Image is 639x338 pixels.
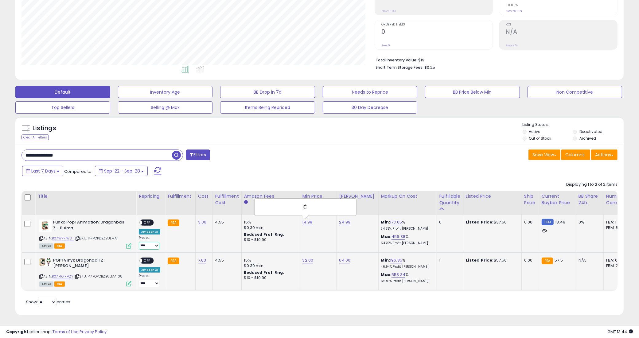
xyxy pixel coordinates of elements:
[244,232,284,237] b: Reduced Prof. Rng.
[381,279,432,283] p: 65.97% Profit [PERSON_NAME]
[339,257,351,263] a: 64.00
[381,258,432,269] div: %
[466,257,494,263] b: Listed Price:
[565,152,585,158] span: Columns
[52,236,74,241] a: B07W7F1WST
[168,220,179,226] small: FBA
[579,136,596,141] label: Archived
[52,274,73,279] a: B07HK7RPQY
[168,193,193,200] div: Fulfillment
[39,220,131,248] div: ASIN:
[142,258,152,263] span: OFF
[528,86,622,98] button: Non Competitive
[439,258,458,263] div: 1
[579,129,602,134] label: Deactivated
[381,44,390,47] small: Prev: 0
[376,56,613,63] li: $19
[561,150,590,160] button: Columns
[38,193,134,200] div: Title
[524,193,536,206] div: Ship Price
[244,200,248,205] small: Amazon Fees.
[139,267,160,273] div: Amazon AI
[39,258,131,286] div: ASIN:
[39,220,52,232] img: 41z5ewfB7VL._SL40_.jpg
[542,193,573,206] div: Current Buybox Price
[142,220,152,225] span: OFF
[506,44,518,47] small: Prev: N/A
[376,65,423,70] b: Short Term Storage Fees:
[244,270,284,275] b: Reduced Prof. Rng.
[606,258,626,263] div: FBA: 0
[139,193,162,200] div: Repricing
[53,220,128,232] b: Funko Pop! Animation: Dragonball Z - Bulma
[381,272,432,283] div: %
[555,219,565,225] span: 18.49
[466,193,519,200] div: Listed Price
[244,237,295,243] div: $10 - $10.90
[22,166,63,176] button: Last 7 Days
[381,257,390,263] b: Min:
[39,282,53,287] span: All listings currently available for purchase on Amazon
[302,219,313,225] a: 14.99
[220,86,315,98] button: BB Drop in 7d
[118,86,213,98] button: Inventory Age
[542,219,554,225] small: FBM
[244,258,295,263] div: 15%
[606,193,629,206] div: Num of Comp.
[381,23,493,26] span: Ordered Items
[381,193,434,200] div: Markup on Cost
[64,169,92,174] span: Compared to:
[323,86,418,98] button: Needs to Reprice
[215,220,237,225] div: 4.55
[139,236,160,250] div: Preset:
[529,129,540,134] label: Active
[339,193,376,200] div: [PERSON_NAME]
[506,23,617,26] span: ROI
[381,28,493,37] h2: 0
[74,274,123,279] span: | SKU: 147POPDBZBULMA108
[118,101,213,114] button: Selling @ Max
[33,124,56,133] h5: Listings
[466,258,517,263] div: $57.50
[378,191,437,215] th: The percentage added to the cost of goods (COGS) that forms the calculator for Min & Max prices.
[186,150,210,160] button: Filters
[506,28,617,37] h2: N/A
[566,182,618,188] div: Displaying 1 to 2 of 2 items
[529,136,551,141] label: Out of Stock
[606,263,626,269] div: FBM: 2
[381,265,432,269] p: 46.94% Profit [PERSON_NAME]
[392,234,405,240] a: 456.38
[168,258,179,264] small: FBA
[606,220,626,225] div: FBA: 1
[381,234,392,239] b: Max:
[323,101,418,114] button: 30 Day Decrease
[54,243,65,249] span: FBA
[376,57,417,63] b: Total Inventory Value:
[506,9,522,13] small: Prev: 50.00%
[439,193,461,206] div: Fulfillable Quantity
[528,150,560,160] button: Save View
[215,193,239,206] div: Fulfillment Cost
[524,220,534,225] div: 0.00
[579,193,601,206] div: BB Share 24h.
[591,150,618,160] button: Actions
[466,219,494,225] b: Listed Price:
[244,263,295,269] div: $0.30 min
[54,282,65,287] span: FBA
[215,258,237,263] div: 4.55
[139,274,160,288] div: Preset:
[390,257,402,263] a: 196.85
[39,243,53,249] span: All listings currently available for purchase on Amazon
[302,257,314,263] a: 32.00
[95,166,148,176] button: Sep-22 - Sep-28
[75,236,118,241] span: | SKU: 147POPDBZBULMA1
[381,219,390,225] b: Min:
[139,229,160,235] div: Amazon AI
[542,258,553,264] small: FBA
[466,220,517,225] div: $37.50
[244,225,295,231] div: $0.30 min
[555,257,563,263] span: 57.5
[381,272,392,278] b: Max:
[198,193,210,200] div: Cost
[6,329,29,335] strong: Copyright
